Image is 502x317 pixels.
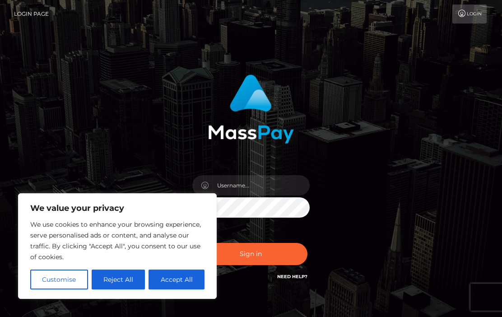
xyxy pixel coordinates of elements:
[30,203,205,214] p: We value your privacy
[30,219,205,262] p: We use cookies to enhance your browsing experience, serve personalised ads or content, and analys...
[18,193,217,299] div: We value your privacy
[209,175,310,196] input: Username...
[14,5,49,23] a: Login Page
[452,5,487,23] a: Login
[92,270,145,289] button: Reject All
[277,274,307,280] a: Need Help?
[208,75,294,144] img: MassPay Login
[30,270,88,289] button: Customise
[149,270,205,289] button: Accept All
[195,243,307,265] button: Sign in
